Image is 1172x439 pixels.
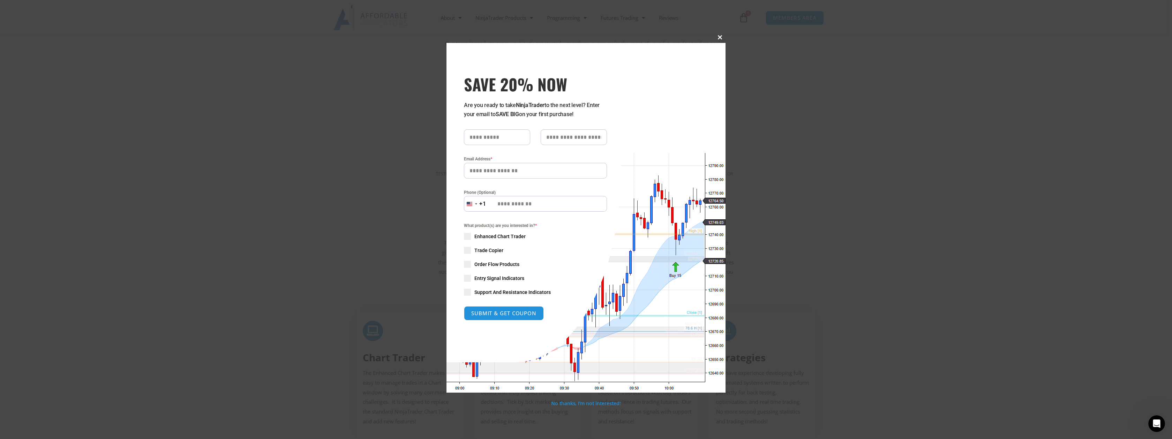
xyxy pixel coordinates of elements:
span: Support And Resistance Indicators [474,289,551,296]
label: Email Address [464,156,607,162]
span: Entry Signal Indicators [474,275,524,282]
label: Trade Copier [464,247,607,254]
span: What product(s) are you interested in? [464,222,607,229]
p: Are you ready to take to the next level? Enter your email to on your first purchase! [464,101,607,119]
iframe: Intercom live chat [1148,415,1165,432]
span: Trade Copier [474,247,503,254]
button: SUBMIT & GET COUPON [464,306,544,320]
label: Phone (Optional) [464,189,607,196]
div: +1 [479,199,486,209]
label: Entry Signal Indicators [464,275,607,282]
strong: SAVE BIG [496,111,519,118]
label: Order Flow Products [464,261,607,268]
label: Support And Resistance Indicators [464,289,607,296]
label: Enhanced Chart Trader [464,233,607,240]
a: No thanks, I’m not interested! [551,400,621,407]
span: SAVE 20% NOW [464,74,607,94]
strong: NinjaTrader [516,102,544,108]
span: Enhanced Chart Trader [474,233,526,240]
span: Order Flow Products [474,261,519,268]
button: Selected country [464,196,486,212]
